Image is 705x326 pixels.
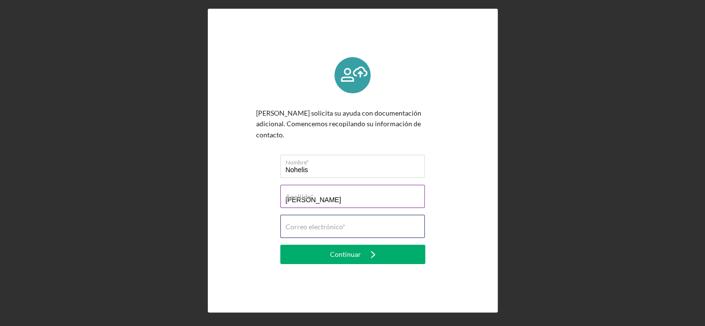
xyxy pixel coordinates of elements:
[286,155,425,166] label: Nombre*
[286,193,314,201] label: Apellido*
[256,108,449,140] p: [PERSON_NAME] solicita su ayuda con documentación adicional. Comencemos recopilando su informació...
[330,245,361,264] div: Continuar
[280,245,425,264] button: Continuar
[286,223,345,231] label: Correo electrónico*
